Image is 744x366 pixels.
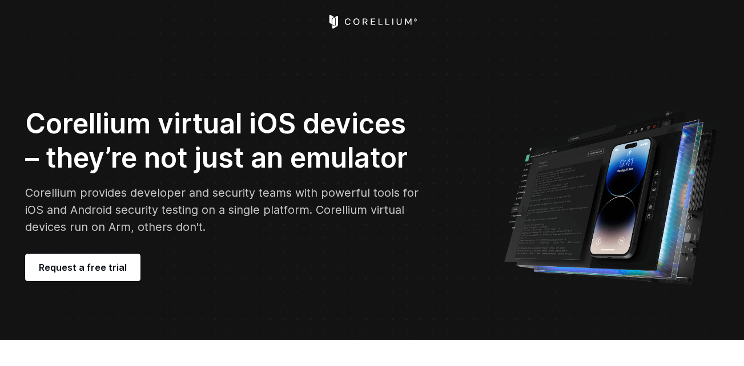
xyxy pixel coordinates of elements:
[327,15,417,29] a: Corellium Home
[25,107,424,175] h2: Corellium virtual iOS devices – they’re not just an emulator
[25,184,424,235] p: Corellium provides developer and security teams with powerful tools for iOS and Android security ...
[503,103,719,285] img: Corellium UI
[25,254,140,281] a: Request a free trial
[39,261,127,274] span: Request a free trial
